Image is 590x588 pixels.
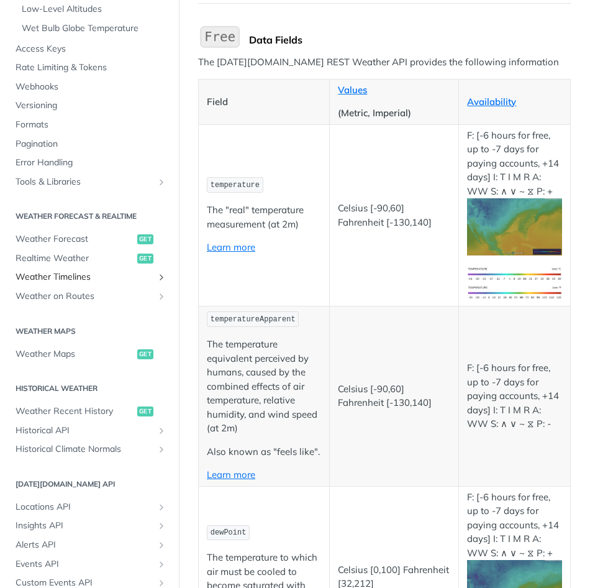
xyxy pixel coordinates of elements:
[338,201,450,229] p: Celsius [-90,60] Fahrenheit [-130,140]
[9,287,170,306] a: Weather on RoutesShow subpages for Weather on Routes
[9,326,170,337] h2: Weather Maps
[16,176,153,188] span: Tools & Libraries
[207,469,255,480] a: Learn more
[9,135,170,154] a: Pagination
[157,502,166,512] button: Show subpages for Locations API
[16,290,153,303] span: Weather on Routes
[157,521,166,531] button: Show subpages for Insights API
[9,116,170,134] a: Formats
[9,498,170,517] a: Locations APIShow subpages for Locations API
[467,129,562,255] p: F: [-6 hours for free, up to -7 days for paying accounts, +14 days] I: T I M R A: WW S: ∧ ∨ ~ ⧖ P: +
[198,55,571,70] p: The [DATE][DOMAIN_NAME] REST Weather API provides the following information
[16,157,166,169] span: Error Handling
[157,559,166,569] button: Show subpages for Events API
[9,421,170,440] a: Historical APIShow subpages for Historical API
[157,272,166,282] button: Show subpages for Weather Timelines
[9,211,170,222] h2: Weather Forecast & realtime
[16,99,166,112] span: Versioning
[467,96,516,108] a: Availability
[338,106,450,121] p: (Metric, Imperial)
[249,34,571,46] div: Data Fields
[9,536,170,554] a: Alerts APIShow subpages for Alerts API
[207,338,321,436] p: The temperature equivalent perceived by humans, caused by the combined effects of air temperature...
[157,578,166,588] button: Show subpages for Custom Events API
[22,3,166,16] span: Low-Level Altitudes
[9,230,170,249] a: Weather Forecastget
[16,520,153,532] span: Insights API
[9,249,170,268] a: Realtime Weatherget
[137,234,153,244] span: get
[16,405,134,418] span: Weather Recent History
[9,517,170,535] a: Insights APIShow subpages for Insights API
[157,540,166,550] button: Show subpages for Alerts API
[137,407,153,416] span: get
[207,241,255,253] a: Learn more
[16,425,153,437] span: Historical API
[16,539,153,551] span: Alerts API
[9,479,170,490] h2: [DATE][DOMAIN_NAME] API
[9,383,170,394] h2: Historical Weather
[16,271,153,283] span: Weather Timelines
[338,84,367,96] a: Values
[207,445,321,459] p: Also known as "feels like".
[9,40,170,58] a: Access Keys
[16,252,134,265] span: Realtime Weather
[467,361,562,431] p: F: [-6 hours for free, up to -7 days for paying accounts, +14 days] I: T I M R A: WW S: ∧ ∨ ~ ⧖ P: -
[16,138,166,150] span: Pagination
[16,62,166,74] span: Rate Limiting & Tokens
[9,58,170,77] a: Rate Limiting & Tokens
[137,349,153,359] span: get
[16,43,166,55] span: Access Keys
[9,555,170,574] a: Events APIShow subpages for Events API
[207,95,321,109] p: Field
[467,267,562,279] span: Expand image
[9,173,170,191] a: Tools & LibrariesShow subpages for Tools & Libraries
[9,345,170,364] a: Weather Mapsget
[211,528,247,537] span: dewPoint
[157,444,166,454] button: Show subpages for Historical Climate Normals
[157,177,166,187] button: Show subpages for Tools & Libraries
[16,233,134,246] span: Weather Forecast
[22,22,166,35] span: Wet Bulb Globe Temperature
[16,348,134,361] span: Weather Maps
[211,315,296,324] span: temperatureApparent
[9,154,170,172] a: Error Handling
[16,558,153,571] span: Events API
[137,254,153,264] span: get
[16,443,153,456] span: Historical Climate Normals
[9,440,170,459] a: Historical Climate NormalsShow subpages for Historical Climate Normals
[207,203,321,231] p: The "real" temperature measurement (at 2m)
[16,81,166,93] span: Webhooks
[9,78,170,96] a: Webhooks
[16,19,170,38] a: Wet Bulb Globe Temperature
[157,292,166,301] button: Show subpages for Weather on Routes
[467,220,562,232] span: Expand image
[9,96,170,115] a: Versioning
[467,286,562,298] span: Expand image
[211,181,260,190] span: temperature
[16,119,166,131] span: Formats
[157,426,166,436] button: Show subpages for Historical API
[338,382,450,410] p: Celsius [-90,60] Fahrenheit [-130,140]
[9,268,170,287] a: Weather TimelinesShow subpages for Weather Timelines
[9,402,170,421] a: Weather Recent Historyget
[16,501,153,513] span: Locations API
